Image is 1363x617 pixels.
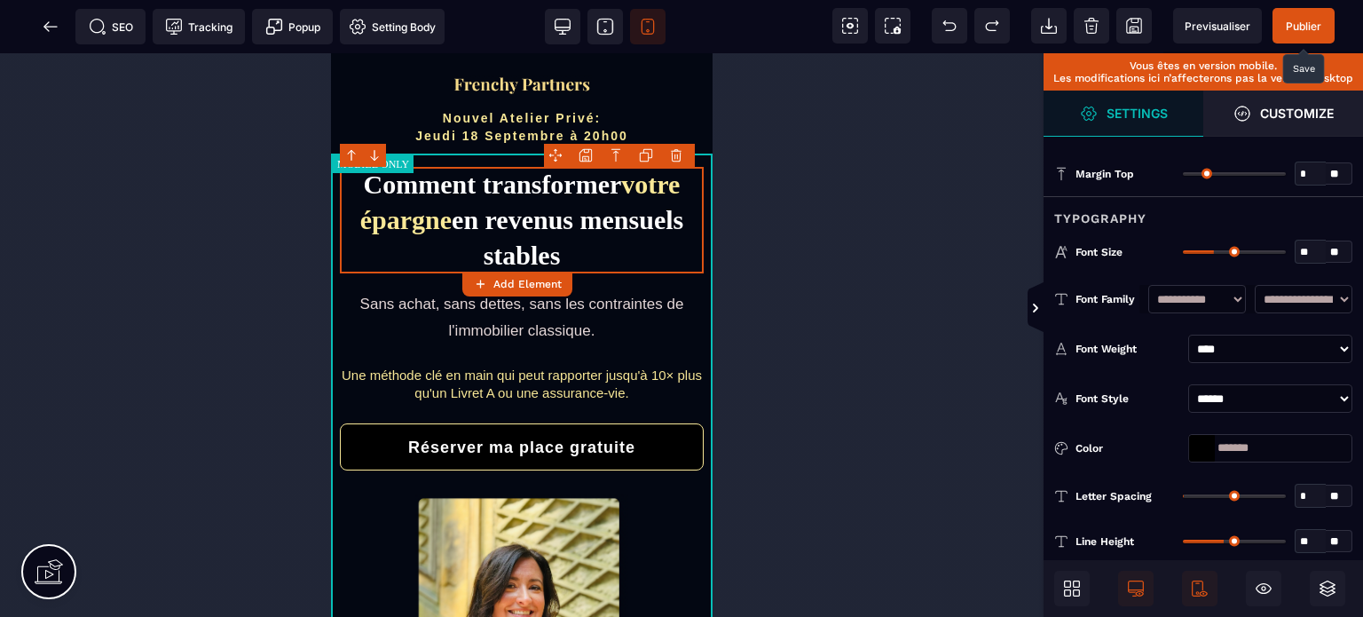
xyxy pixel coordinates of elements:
span: Open Blocks [1054,571,1090,606]
span: Open Layers [1310,571,1345,606]
div: Font Weight [1075,340,1181,358]
span: Tracking [165,18,232,36]
strong: Add Element [493,278,562,290]
span: Desktop Only [1118,571,1154,606]
span: Font Size [1075,245,1123,259]
span: View components [832,8,868,44]
span: Publier [1286,20,1321,33]
text: Une méthode clé en main qui peut rapporter jusqu'à 10× plus qu'un Livret A ou une assurance-vie. [11,314,371,347]
div: Typography [1044,196,1363,229]
span: Line Height [1075,534,1134,549]
h1: Comment transformer en revenus mensuels stables [9,114,373,220]
span: Settings [1044,91,1203,137]
p: Vous êtes en version mobile. [1052,59,1354,72]
text: Sans achat, sans dettes, sans les contraintes de l'immobilier classique. [29,242,353,286]
span: Previsualiser [1185,20,1250,33]
img: f2a3730b544469f405c58ab4be6274e8_Capture_d%E2%80%99e%CC%81cran_2025-09-01_a%CC%80_20.57.27.png [121,22,261,41]
strong: Settings [1107,107,1168,120]
button: Add Element [462,272,572,297]
span: Preview [1173,8,1262,44]
span: Popup [265,18,320,36]
p: Les modifications ici n’affecterons pas la version desktop [1052,72,1354,84]
div: Font Style [1075,390,1181,407]
strong: Customize [1260,107,1334,120]
button: Réserver ma place gratuite [9,370,373,417]
span: Hide/Show Block [1246,571,1281,606]
span: Letter Spacing [1075,489,1152,503]
span: Screenshot [875,8,910,44]
span: Mobile Only [1182,571,1217,606]
span: Setting Body [349,18,436,36]
span: SEO [89,18,133,36]
div: Font Family [1075,290,1139,308]
span: Margin Top [1075,167,1134,181]
div: Color [1075,439,1181,457]
span: Open Style Manager [1203,91,1363,137]
h2: Nouvel Atelier Privé: Jeudi 18 Septembre à 20h00 [18,56,364,100]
